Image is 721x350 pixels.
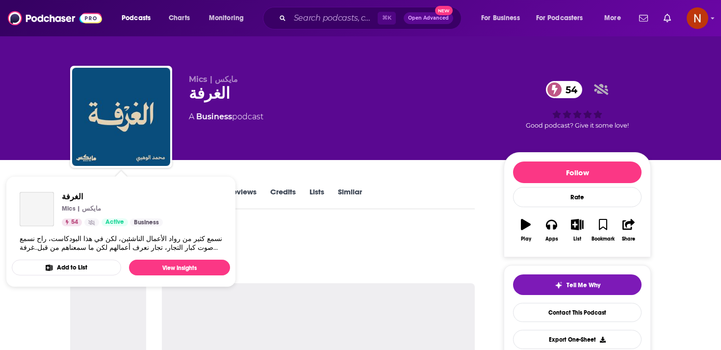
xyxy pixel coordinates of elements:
[687,7,708,29] span: Logged in as AdelNBM
[565,213,590,248] button: List
[12,260,121,275] button: Add to List
[270,187,296,210] a: Credits
[635,10,652,27] a: Show notifications dropdown
[474,10,532,26] button: open menu
[526,122,629,129] span: Good podcast? Give it some love!
[72,68,170,166] img: الغرفة
[189,111,263,123] div: A podcast
[513,187,642,207] div: Rate
[435,6,453,15] span: New
[408,16,449,21] span: Open Advanced
[521,236,531,242] div: Play
[290,10,378,26] input: Search podcasts, credits, & more...
[20,234,222,252] div: نسمع كثير من رواد الأعمال الناشئين، لكن في هذا البودكاست، راح نسمع صوت كبار التجار، تجار نعرف أعم...
[309,187,324,210] a: Lists
[71,217,78,227] span: 54
[272,7,471,29] div: Search podcasts, credits, & more...
[660,10,675,27] a: Show notifications dropdown
[122,11,151,25] span: Podcasts
[378,12,396,25] span: ⌘ K
[513,162,642,183] button: Follow
[169,11,190,25] span: Charts
[597,10,633,26] button: open menu
[546,81,582,98] a: 54
[545,236,558,242] div: Apps
[196,112,232,121] a: Business
[592,236,615,242] div: Bookmark
[62,192,163,201] a: الغرفة
[162,10,196,26] a: Charts
[130,218,163,226] a: Business
[338,187,362,210] a: Similar
[687,7,708,29] img: User Profile
[530,10,597,26] button: open menu
[622,236,635,242] div: Share
[105,217,124,227] span: Active
[590,213,616,248] button: Bookmark
[209,11,244,25] span: Monitoring
[604,11,621,25] span: More
[202,10,257,26] button: open menu
[555,281,563,289] img: tell me why sparkle
[62,218,82,226] a: 54
[573,236,581,242] div: List
[539,213,564,248] button: Apps
[404,12,453,24] button: Open AdvancedNew
[62,205,101,213] p: Mics | مايكس
[102,218,128,226] a: Active
[616,213,642,248] button: Share
[8,9,102,27] img: Podchaser - Follow, Share and Rate Podcasts
[536,11,583,25] span: For Podcasters
[20,192,54,226] a: الغرفة
[513,303,642,322] a: Contact This Podcast
[228,187,257,210] a: Reviews
[556,81,582,98] span: 54
[115,10,163,26] button: open menu
[513,274,642,295] button: tell me why sparkleTell Me Why
[189,75,238,84] span: Mics | مايكس
[687,7,708,29] button: Show profile menu
[566,281,600,289] span: Tell Me Why
[481,11,520,25] span: For Business
[513,213,539,248] button: Play
[504,75,651,135] div: 54Good podcast? Give it some love!
[513,330,642,349] button: Export One-Sheet
[129,260,230,275] a: View Insights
